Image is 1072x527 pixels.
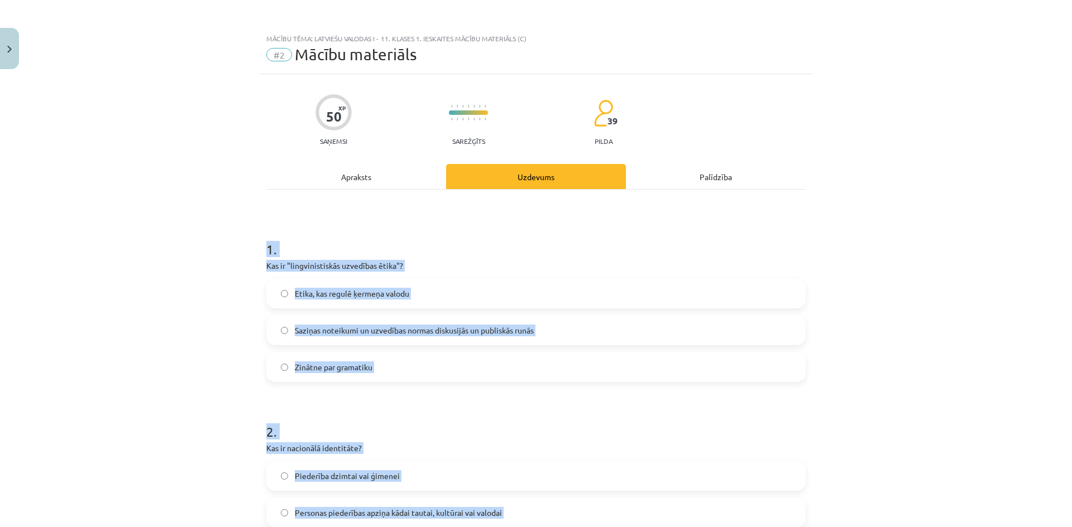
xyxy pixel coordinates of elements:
img: icon-close-lesson-0947bae3869378f0d4975bcd49f059093ad1ed9edebbc8119c70593378902aed.svg [7,46,12,53]
span: Zinātne par gramatiku [295,361,372,373]
h1: 2 . [266,404,806,439]
img: icon-short-line-57e1e144782c952c97e751825c79c345078a6d821885a25fce030b3d8c18986b.svg [479,105,480,108]
span: 39 [607,116,618,126]
input: Saziņas noteikumi un uzvedības normas diskusijās un publiskās runās [281,327,288,334]
input: Personas piederības apziņa kādai tautai, kultūrai vai valodai [281,509,288,516]
img: icon-short-line-57e1e144782c952c97e751825c79c345078a6d821885a25fce030b3d8c18986b.svg [462,118,463,120]
span: Piederība dzimtai vai ģimenei [295,470,400,482]
div: Apraksts [266,164,446,189]
img: icon-short-line-57e1e144782c952c97e751825c79c345078a6d821885a25fce030b3d8c18986b.svg [485,105,486,108]
div: Uzdevums [446,164,626,189]
div: Palīdzība [626,164,806,189]
p: Kas ir nacionālā identitāte? [266,442,806,454]
p: Saņemsi [315,137,352,145]
img: icon-short-line-57e1e144782c952c97e751825c79c345078a6d821885a25fce030b3d8c18986b.svg [473,118,475,120]
span: XP [338,105,346,111]
input: Zinātne par gramatiku [281,364,288,371]
img: icon-short-line-57e1e144782c952c97e751825c79c345078a6d821885a25fce030b3d8c18986b.svg [468,118,469,120]
img: icon-short-line-57e1e144782c952c97e751825c79c345078a6d821885a25fce030b3d8c18986b.svg [462,105,463,108]
p: pilda [595,137,612,145]
img: students-c634bb4e5e11cddfef0936a35e636f08e4e9abd3cc4e673bd6f9a4125e45ecb1.svg [594,99,613,127]
img: icon-short-line-57e1e144782c952c97e751825c79c345078a6d821885a25fce030b3d8c18986b.svg [473,105,475,108]
input: Piederība dzimtai vai ģimenei [281,472,288,480]
img: icon-short-line-57e1e144782c952c97e751825c79c345078a6d821885a25fce030b3d8c18986b.svg [457,105,458,108]
span: Personas piederības apziņa kādai tautai, kultūrai vai valodai [295,507,502,519]
img: icon-short-line-57e1e144782c952c97e751825c79c345078a6d821885a25fce030b3d8c18986b.svg [451,105,452,108]
img: icon-short-line-57e1e144782c952c97e751825c79c345078a6d821885a25fce030b3d8c18986b.svg [451,118,452,120]
input: Etika, kas regulē ķermeņa valodu [281,290,288,297]
img: icon-short-line-57e1e144782c952c97e751825c79c345078a6d821885a25fce030b3d8c18986b.svg [457,118,458,120]
img: icon-short-line-57e1e144782c952c97e751825c79c345078a6d821885a25fce030b3d8c18986b.svg [468,105,469,108]
div: Mācību tēma: Latviešu valodas i - 11. klases 1. ieskaites mācību materiāls (c) [266,35,806,42]
div: 50 [326,109,342,124]
h1: 1 . [266,222,806,257]
img: icon-short-line-57e1e144782c952c97e751825c79c345078a6d821885a25fce030b3d8c18986b.svg [485,118,486,120]
span: Mācību materiāls [295,45,417,64]
img: icon-short-line-57e1e144782c952c97e751825c79c345078a6d821885a25fce030b3d8c18986b.svg [479,118,480,120]
p: Sarežģīts [452,137,485,145]
span: #2 [266,48,292,61]
span: Etika, kas regulē ķermeņa valodu [295,288,409,299]
span: Saziņas noteikumi un uzvedības normas diskusijās un publiskās runās [295,325,534,336]
p: Kas ir "lingvinistiskās uzvedības ētika"? [266,260,806,272]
